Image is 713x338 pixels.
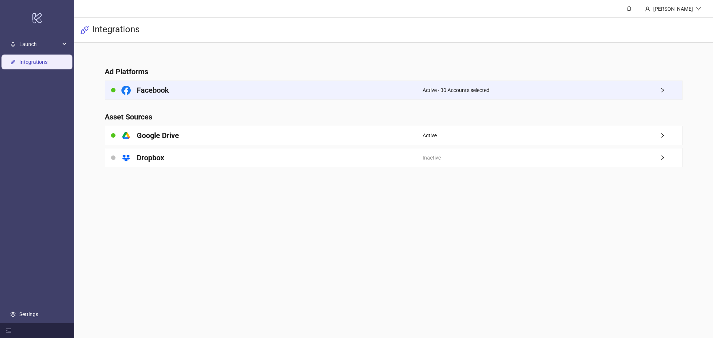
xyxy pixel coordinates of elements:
span: rocket [10,42,16,47]
h4: Ad Platforms [105,66,683,77]
span: Active - 30 Accounts selected [423,86,489,94]
div: [PERSON_NAME] [650,5,696,13]
span: Launch [19,37,60,52]
span: Active [423,131,437,140]
h4: Google Drive [137,130,179,141]
span: right [660,88,682,93]
h4: Asset Sources [105,112,683,122]
a: Settings [19,311,38,317]
span: user [645,6,650,12]
a: Integrations [19,59,48,65]
span: bell [626,6,632,11]
h4: Dropbox [137,152,164,163]
span: right [660,133,682,138]
a: FacebookActive - 30 Accounts selectedright [105,81,683,100]
a: DropboxInactiveright [105,148,683,167]
a: Google DriveActiveright [105,126,683,145]
span: Inactive [423,154,441,162]
span: right [660,155,682,160]
span: api [80,26,89,35]
h3: Integrations [92,24,140,36]
span: down [696,6,701,12]
h4: Facebook [137,85,169,95]
span: menu-fold [6,328,11,333]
